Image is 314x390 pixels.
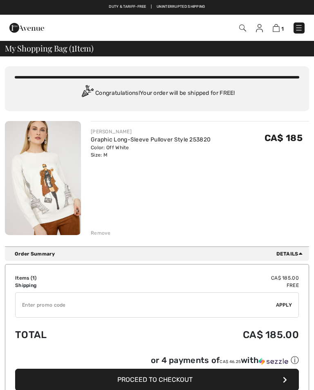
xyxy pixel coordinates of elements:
[273,24,284,32] a: 1
[295,24,303,32] img: Menu
[259,358,288,365] img: Sezzle
[15,321,118,349] td: Total
[15,85,299,101] div: Congratulations! Your order will be shipped for FREE!
[91,229,111,237] div: Remove
[32,275,35,281] span: 1
[273,24,280,32] img: Shopping Bag
[239,25,246,31] img: Search
[91,128,211,135] div: [PERSON_NAME]
[72,42,74,53] span: 1
[276,250,306,258] span: Details
[15,282,118,289] td: Shipping
[117,376,193,383] span: Proceed to Checkout
[15,250,306,258] div: Order Summary
[118,274,299,282] td: CA$ 185.00
[15,355,299,369] div: or 4 payments ofCA$ 46.25withSezzle Click to learn more about Sezzle
[118,321,299,349] td: CA$ 185.00
[91,136,211,143] a: Graphic Long-Sleeve Pullover Style 253820
[276,301,292,309] span: Apply
[91,144,211,159] div: Color: Off White Size: M
[9,24,44,31] a: 1ère Avenue
[16,293,276,317] input: Promo code
[5,44,94,52] span: My Shopping Bag ( Item)
[79,85,95,101] img: Congratulation2.svg
[265,132,303,143] span: CA$ 185
[256,24,263,32] img: My Info
[118,282,299,289] td: Free
[151,355,299,366] div: or 4 payments of with
[220,359,241,364] span: CA$ 46.25
[15,274,118,282] td: Items ( )
[281,26,284,32] span: 1
[9,20,44,36] img: 1ère Avenue
[5,121,81,235] img: Graphic Long-Sleeve Pullover Style 253820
